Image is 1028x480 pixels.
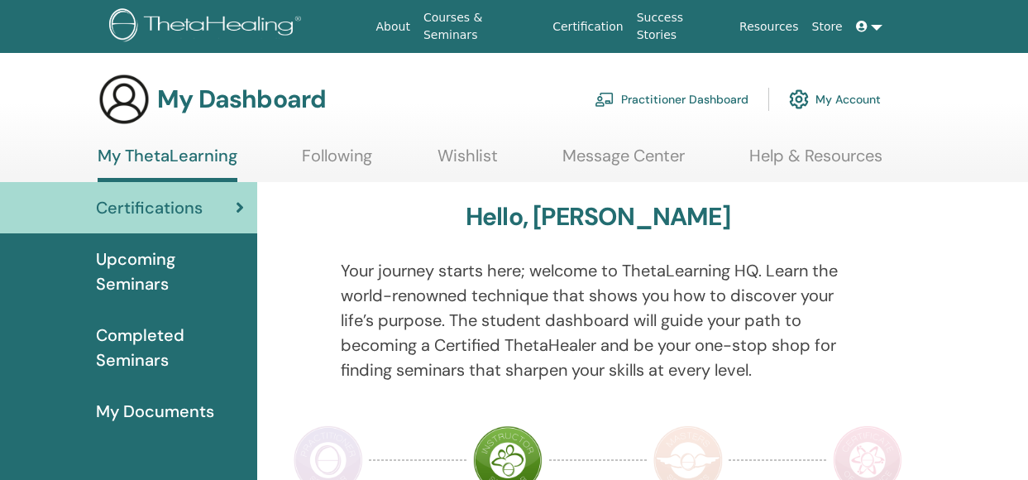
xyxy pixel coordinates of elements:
span: Completed Seminars [96,323,244,372]
a: Help & Resources [749,146,882,178]
a: About [369,12,416,42]
a: Resources [733,12,806,42]
p: Your journey starts here; welcome to ThetaLearning HQ. Learn the world-renowned technique that sh... [341,258,855,382]
a: Following [302,146,372,178]
a: My ThetaLearning [98,146,237,182]
img: chalkboard-teacher.svg [595,92,614,107]
a: Practitioner Dashboard [595,81,748,118]
img: cog.svg [789,85,809,113]
a: Courses & Seminars [417,2,546,50]
h3: My Dashboard [157,84,326,114]
img: generic-user-icon.jpg [98,73,151,126]
a: Message Center [562,146,685,178]
a: Store [806,12,849,42]
span: My Documents [96,399,214,424]
h3: Hello, [PERSON_NAME] [466,202,730,232]
span: Certifications [96,195,203,220]
a: Certification [546,12,629,42]
a: Success Stories [630,2,733,50]
a: Wishlist [437,146,498,178]
span: Upcoming Seminars [96,247,244,296]
a: My Account [789,81,881,118]
img: logo.png [109,8,307,46]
